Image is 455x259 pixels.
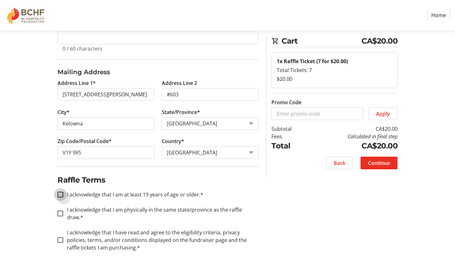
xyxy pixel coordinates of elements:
td: Subtotal [271,125,308,133]
label: Address Line 1* [58,79,96,87]
td: Fees [271,133,308,140]
label: Country* [162,137,184,145]
span: Apply [376,110,390,117]
span: CA$20.00 [361,35,397,47]
label: Address Line 2 [162,79,197,87]
input: Enter promo code [271,107,363,120]
strong: 1x Raffle Ticket (7 for $20.00) [277,58,348,65]
td: CA$20.00 [308,125,397,133]
span: Back [334,159,345,167]
label: State/Province* [162,108,200,116]
div: $20.00 [277,75,392,83]
span: Cart [282,35,361,47]
button: Continue [361,157,397,169]
tr-character-limit: 0 / 60 characters [63,45,102,52]
a: Home [427,9,450,21]
td: CA$20.00 [308,140,397,152]
label: Promo Code [271,99,301,106]
h2: Raffle Terms [58,174,258,186]
td: Total [271,140,308,152]
img: BC Hospitality Foundation's Logo [5,3,50,28]
label: Zip Code/Postal Code* [58,137,112,145]
button: Back [326,157,353,169]
label: I acknowledge that I am at least 19 years of age or older.* [63,191,203,198]
input: City [58,117,154,130]
label: City* [58,108,70,116]
h3: Mailing Address [58,67,258,77]
td: Calculated in final step [308,133,397,140]
label: I acknowledge that I am physically in the same state/province as the raffle draw.* [63,206,258,221]
input: Zip or Postal Code [58,146,154,159]
label: I acknowledge that I have read and agree to the eligibility criteria, privacy policies, terms, an... [63,229,258,251]
div: Total Tickets: 7 [277,66,392,74]
button: Apply [368,107,397,120]
span: Continue [368,159,390,167]
input: Address [58,88,154,101]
